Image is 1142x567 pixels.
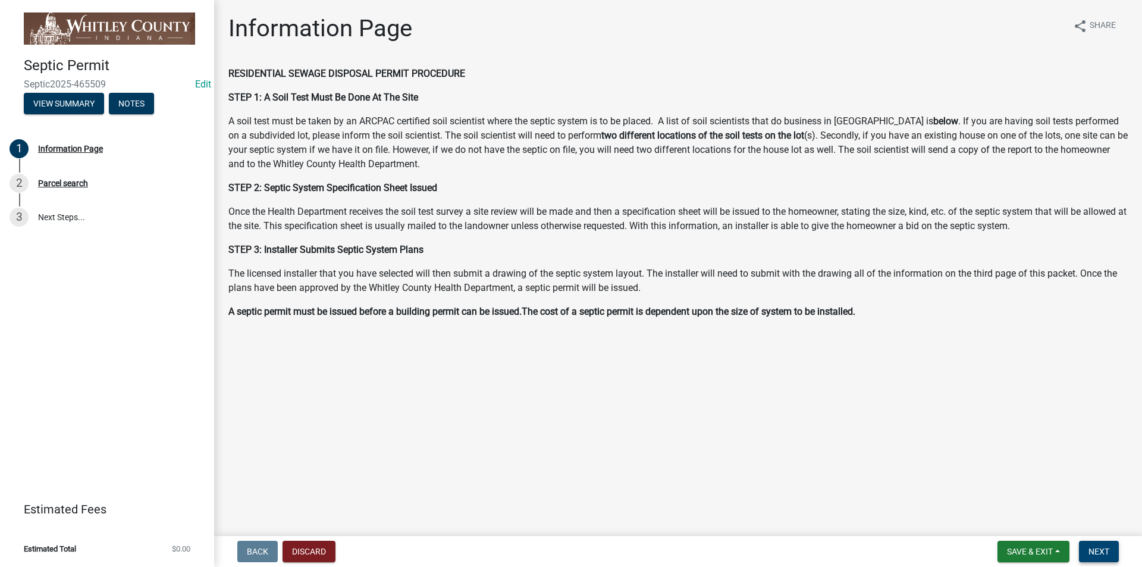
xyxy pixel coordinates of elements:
[228,267,1128,295] p: The licensed installer that you have selected will then submit a drawing of the septic system lay...
[228,114,1128,171] p: A soil test must be taken by an ARCPAC certified soil scientist where the septic system is to be ...
[237,541,278,562] button: Back
[228,68,465,79] strong: RESIDENTIAL SEWAGE DISPOSAL PERMIT PROCEDURE
[172,545,190,553] span: $0.00
[24,57,205,74] h4: Septic Permit
[601,130,804,141] strong: two different locations of the soil tests on the lot
[109,100,154,109] wm-modal-confirm: Notes
[933,115,958,127] strong: below
[38,145,103,153] div: Information Page
[1088,547,1109,556] span: Next
[997,541,1069,562] button: Save & Exit
[228,244,423,255] strong: STEP 3: Installer Submits Septic System Plans
[24,12,195,45] img: Whitley County, Indiana
[10,208,29,227] div: 3
[10,174,29,193] div: 2
[10,139,29,158] div: 1
[195,79,211,90] a: Edit
[24,93,104,114] button: View Summary
[228,306,855,317] strong: A septic permit must be issued before a building permit can be issued.The cost of a septic permit...
[195,79,211,90] wm-modal-confirm: Edit Application Number
[1073,19,1087,33] i: share
[228,205,1128,233] p: Once the Health Department receives the soil test survey a site review will be made and then a sp...
[24,545,76,553] span: Estimated Total
[228,182,437,193] strong: STEP 2: Septic System Specification Sheet Issued
[1063,14,1125,37] button: shareShare
[247,547,268,556] span: Back
[10,497,195,521] a: Estimated Fees
[283,541,335,562] button: Discard
[228,92,418,103] strong: STEP 1: A Soil Test Must Be Done At The Site
[1090,19,1116,33] span: Share
[24,100,104,109] wm-modal-confirm: Summary
[1007,547,1053,556] span: Save & Exit
[228,14,412,43] h1: Information Page
[24,79,190,90] span: Septic2025-465509
[38,179,88,187] div: Parcel search
[109,93,154,114] button: Notes
[1079,541,1119,562] button: Next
